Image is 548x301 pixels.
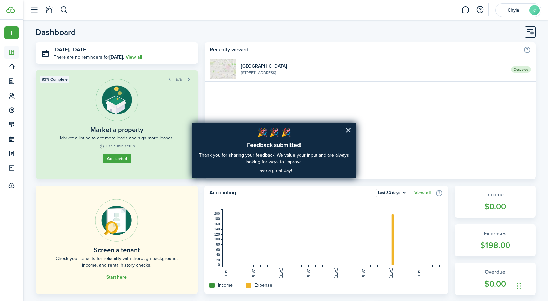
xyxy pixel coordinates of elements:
[54,46,194,54] h3: [DATE], [DATE]
[525,26,536,38] button: Customise
[461,230,529,238] widget-stats-title: Expenses
[4,26,19,39] button: Open menu
[376,189,409,197] button: Last 30 days
[241,70,506,76] widget-list-item-description: [STREET_ADDRESS]
[474,4,485,15] button: Open resource center
[199,142,349,149] h2: Feedback submitted!
[95,199,138,242] img: Online payments
[176,76,182,83] span: 6/6
[279,268,283,278] tspan: [DATE]
[417,268,421,278] tspan: [DATE]
[517,276,521,296] div: Drag
[95,79,138,121] img: Listing
[241,63,506,70] widget-list-item-title: [GEOGRAPHIC_DATA]
[36,28,76,36] header-page-title: Dashboard
[459,2,472,18] a: Messaging
[224,268,228,278] tspan: [DATE]
[54,54,124,61] p: There are no reminders for .
[103,154,131,163] a: Get started
[50,255,183,269] home-placeholder-description: Check your tenants for reliability with thorough background, income, and rental history checks.
[389,268,393,278] tspan: [DATE]
[500,8,527,13] span: Chyia
[216,253,220,257] tspan: 40
[165,75,174,84] button: Prev step
[218,263,220,267] tspan: 0
[199,127,349,138] p: 🎉 🎉 🎉
[376,189,409,197] button: Open menu
[414,190,431,196] a: View all
[214,227,220,231] tspan: 140
[511,66,531,73] span: Occupied
[199,152,349,165] p: Thank you for sharing your feedback! We value your input and are always looking for ways to improve.
[252,268,255,278] tspan: [DATE]
[334,268,338,278] tspan: [DATE]
[214,212,220,215] tspan: 200
[94,245,140,255] home-placeholder-title: Screen a tenant
[210,46,520,54] home-widget-title: Recently viewed
[214,222,220,226] tspan: 160
[307,268,310,278] tspan: [DATE]
[28,4,40,16] button: Open sidebar
[214,217,220,221] tspan: 180
[60,135,174,141] widget-step-description: Market a listing to get more leads and sign more leases.
[461,191,529,199] widget-stats-title: Income
[199,168,349,174] p: Have a great day!
[216,248,220,252] tspan: 60
[109,54,123,61] b: [DATE]
[126,54,142,61] a: View all
[60,4,68,15] button: Search
[214,233,220,236] tspan: 120
[106,275,127,280] a: Start here
[218,282,233,288] home-widget-title: Income
[6,7,15,13] img: TenantCloud
[529,5,540,15] avatar-text: C
[362,268,365,278] tspan: [DATE]
[210,59,236,79] img: 1
[91,125,143,135] widget-step-title: Market a property
[438,230,548,301] iframe: Chat Widget
[42,76,68,82] span: 83% Complete
[216,258,220,262] tspan: 20
[254,282,272,288] home-widget-title: Expense
[345,125,352,135] button: Close
[209,189,373,197] home-widget-title: Accounting
[461,200,529,213] widget-stats-count: $0.00
[214,238,220,241] tspan: 100
[184,75,193,84] button: Next step
[43,2,55,18] a: Notifications
[216,243,220,246] tspan: 80
[99,143,135,149] widget-step-time: Est. 5 min setup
